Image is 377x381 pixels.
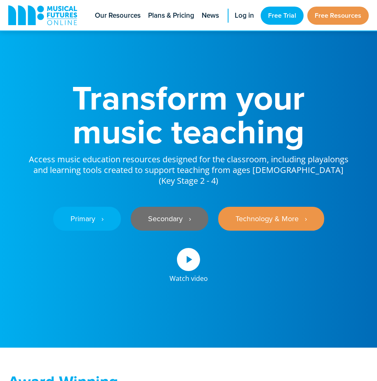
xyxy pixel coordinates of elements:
[53,207,121,231] a: Primary ‎‏‏‎ ‎ ›
[95,10,141,21] span: Our Resources
[28,81,349,148] h1: Transform your music teaching
[235,10,254,21] span: Log in
[261,7,304,25] a: Free Trial
[218,207,324,231] a: Technology & More ‎‏‏‎ ‎ ›
[170,271,208,282] div: Watch video
[28,148,349,186] p: Access music education resources designed for the classroom, including playalongs and learning to...
[131,207,208,231] a: Secondary ‎‏‏‎ ‎ ›
[307,7,369,25] a: Free Resources
[148,10,194,21] span: Plans & Pricing
[202,10,219,21] span: News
